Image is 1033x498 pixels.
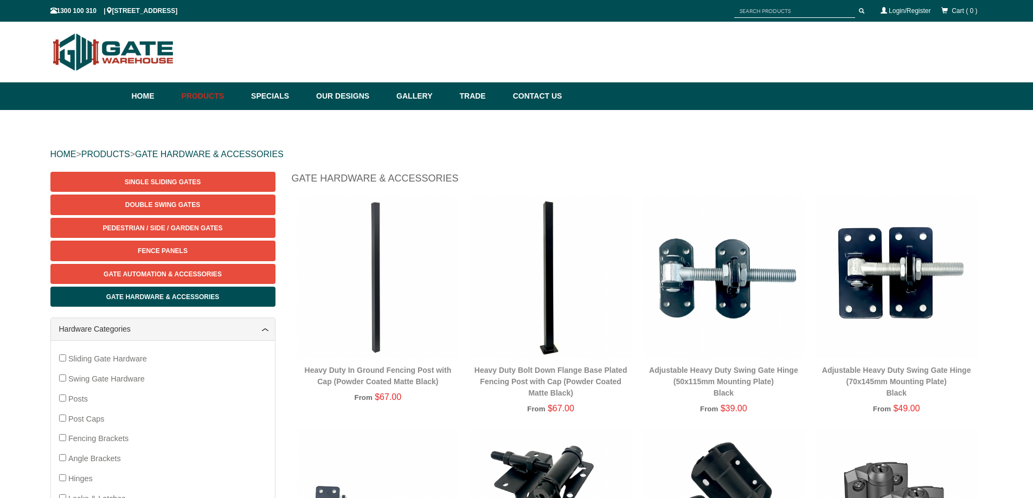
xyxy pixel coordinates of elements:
input: SEARCH PRODUCTS [734,4,855,18]
span: Double Swing Gates [125,201,200,209]
a: Products [176,82,246,110]
a: Double Swing Gates [50,195,275,215]
span: From [527,405,545,413]
span: 1300 100 310 | [STREET_ADDRESS] [50,7,178,15]
a: Specials [246,82,311,110]
a: Gate Hardware & Accessories [50,287,275,307]
a: Fence Panels [50,241,275,261]
span: Sliding Gate Hardware [68,354,147,363]
a: Heavy Duty In Ground Fencing Post with Cap (Powder Coated Matte Black) [305,366,452,386]
img: Heavy Duty In Ground Fencing Post with Cap (Powder Coated Matte Black) - Gate Warehouse [297,196,459,358]
span: Cart ( 0 ) [952,7,977,15]
a: Adjustable Heavy Duty Swing Gate Hinge (50x115mm Mounting Plate)Black [649,366,798,397]
span: Gate Hardware & Accessories [106,293,220,301]
span: $67.00 [375,392,401,402]
a: Gallery [391,82,454,110]
span: Posts [68,394,88,403]
span: Pedestrian / Side / Garden Gates [102,224,222,232]
h1: Gate Hardware & Accessories [292,172,983,191]
span: From [700,405,718,413]
span: Swing Gate Hardware [68,374,145,383]
a: Login/Register [889,7,931,15]
img: Adjustable Heavy Duty Swing Gate Hinge (70x145mm Mounting Plate) - Black - Gate Warehouse [816,196,978,358]
span: Fencing Brackets [68,434,129,443]
span: Angle Brackets [68,454,121,463]
span: Gate Automation & Accessories [104,270,222,278]
span: Single Sliding Gates [125,178,201,186]
a: PRODUCTS [81,150,130,159]
img: Adjustable Heavy Duty Swing Gate Hinge (50x115mm Mounting Plate) - Black - Gate Warehouse [643,196,805,358]
a: Trade [454,82,507,110]
span: Fence Panels [138,247,188,255]
span: From [355,393,373,402]
span: $49.00 [893,404,920,413]
span: Post Caps [68,415,104,423]
a: Home [132,82,176,110]
span: $39.00 [721,404,747,413]
a: Single Sliding Gates [50,172,275,192]
a: Heavy Duty Bolt Down Flange Base Plated Fencing Post with Cap (Powder Coated Matte Black) [474,366,627,397]
a: Pedestrian / Side / Garden Gates [50,218,275,238]
div: > > [50,137,983,172]
span: $67.00 [548,404,574,413]
a: Gate Automation & Accessories [50,264,275,284]
a: HOME [50,150,76,159]
a: GATE HARDWARE & ACCESSORIES [135,150,284,159]
img: Heavy Duty Bolt Down Flange Base Plated Fencing Post with Cap (Powder Coated Matte Black) - Gate ... [470,196,632,358]
a: Our Designs [311,82,391,110]
a: Contact Us [508,82,562,110]
span: From [873,405,891,413]
a: Hardware Categories [59,324,267,335]
span: Hinges [68,474,93,483]
img: Gate Warehouse [50,27,177,77]
a: Adjustable Heavy Duty Swing Gate Hinge (70x145mm Mounting Plate)Black [822,366,971,397]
